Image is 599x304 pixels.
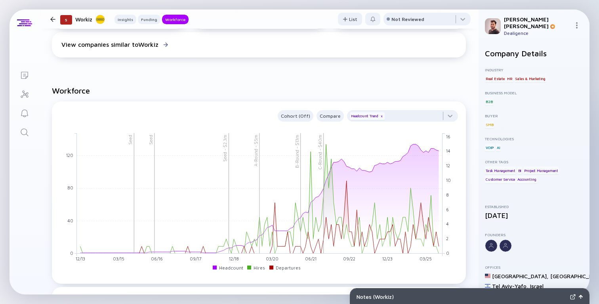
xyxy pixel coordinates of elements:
[379,114,384,119] div: x
[485,273,490,279] img: United States Flag
[579,295,583,299] img: Open Notes
[138,15,160,24] button: Funding
[113,256,124,261] tspan: 03/15
[357,293,567,300] div: Notes ( Workiz )
[60,15,72,25] div: 5
[496,143,501,151] div: AI
[162,15,189,23] div: Workforce
[52,86,466,95] h2: Workforce
[114,15,136,24] button: Insights
[382,256,393,261] tspan: 12/23
[446,250,449,256] tspan: 0
[338,13,362,25] button: List
[517,176,537,184] div: Accounting
[517,166,523,174] div: BI
[485,232,583,237] div: Founders
[66,153,73,158] tspan: 120
[485,265,583,270] div: Offices
[485,166,516,174] div: Task Management
[485,113,583,118] div: Buyer
[190,256,201,261] tspan: 09/17
[485,75,506,82] div: Real Estate
[76,256,85,261] tspan: 12/13
[10,65,39,84] a: Lists
[138,15,160,23] div: Funding
[485,159,583,164] div: Other Tags
[504,30,570,36] div: Dealigence
[485,143,495,151] div: VOIP
[574,22,580,29] img: Menu
[229,256,239,261] tspan: 12/18
[10,122,39,141] a: Search
[446,207,449,212] tspan: 6
[485,283,490,289] img: Israel Flag
[485,67,583,72] div: Industry
[317,110,344,122] button: Compare
[570,294,576,300] img: Expand Notes
[10,84,39,103] a: Investor Map
[485,204,583,209] div: Established
[492,283,528,289] div: Tel Aviv-Yafo ,
[446,236,448,241] tspan: 2
[492,273,549,279] div: [GEOGRAPHIC_DATA] ,
[485,18,501,34] img: Gil Profile Picture
[266,256,279,261] tspan: 03/20
[446,178,451,183] tspan: 10
[485,136,583,141] div: Technologies
[485,211,583,220] div: [DATE]
[317,111,344,120] div: Compare
[350,112,385,120] div: Headcount Trend
[446,134,450,139] tspan: 16
[523,166,559,174] div: Project Management
[485,176,516,184] div: Customer Service
[504,16,570,29] div: [PERSON_NAME] [PERSON_NAME]
[278,110,313,122] button: Cohort (Off)
[75,14,105,24] div: Workiz
[343,256,355,261] tspan: 09/22
[446,163,450,168] tspan: 12
[151,256,163,261] tspan: 06/16
[446,192,449,197] tspan: 8
[391,16,424,22] div: Not Reviewed
[485,90,583,95] div: Business Model
[506,75,513,82] div: HR
[530,283,544,289] div: Israel
[485,120,494,128] div: SMB
[278,111,313,120] div: Cohort (Off)
[162,15,189,24] button: Workforce
[485,49,583,58] h2: Company Details
[514,75,546,82] div: Sales & Marketing
[305,256,317,261] tspan: 06/21
[485,98,493,105] div: B2B
[10,103,39,122] a: Reminders
[57,293,408,300] div: Organization Chart
[114,15,136,23] div: Insights
[446,222,449,227] tspan: 4
[70,250,73,256] tspan: 0
[446,149,450,154] tspan: 14
[61,41,158,48] div: View companies similar to Workiz
[67,185,73,191] tspan: 80
[67,218,73,223] tspan: 40
[420,256,432,261] tspan: 03/25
